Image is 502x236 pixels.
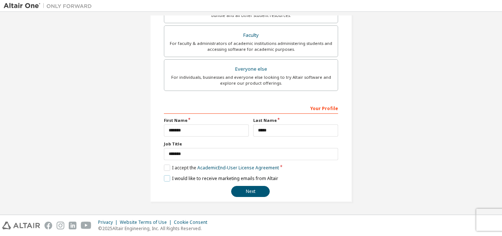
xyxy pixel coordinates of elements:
[164,165,279,171] label: I accept the
[169,64,333,74] div: Everyone else
[164,175,278,182] label: I would like to receive marketing emails from Altair
[169,74,333,86] div: For individuals, businesses and everyone else looking to try Altair software and explore our prod...
[169,30,333,40] div: Faculty
[2,222,40,229] img: altair_logo.svg
[164,102,338,114] div: Your Profile
[164,117,249,123] label: First Name
[81,222,92,229] img: youtube.svg
[98,225,212,232] p: © 2025 Altair Engineering, Inc. All Rights Reserved.
[69,222,76,229] img: linkedin.svg
[4,2,96,10] img: Altair One
[174,219,212,225] div: Cookie Consent
[57,222,64,229] img: instagram.svg
[98,219,120,225] div: Privacy
[253,117,338,123] label: Last Name
[44,222,52,229] img: facebook.svg
[164,141,338,147] label: Job Title
[120,219,174,225] div: Website Terms of Use
[169,40,333,52] div: For faculty & administrators of academic institutions administering students and accessing softwa...
[197,165,279,171] a: Academic End-User License Agreement
[231,186,270,197] button: Next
